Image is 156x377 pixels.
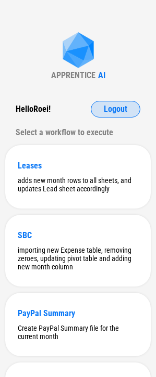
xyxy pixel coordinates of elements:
span: Logout [104,105,127,113]
div: APPRENTICE [51,70,95,80]
div: Hello Roei ! [16,101,51,118]
div: AI [98,70,105,80]
div: adds new month rows to all sheets, and updates Lead sheet accordingly [18,176,138,193]
div: importing new Expense table, removing zeroes, updating pivot table and adding new month column [18,246,138,271]
div: Create PayPal Summary file for the current month [18,324,138,341]
button: Logout [91,101,140,118]
div: Leases [18,161,138,171]
img: Apprentice AI [57,32,99,70]
div: PayPal Summary [18,308,138,318]
div: SBC [18,230,138,240]
div: Select a workflow to execute [16,124,140,141]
